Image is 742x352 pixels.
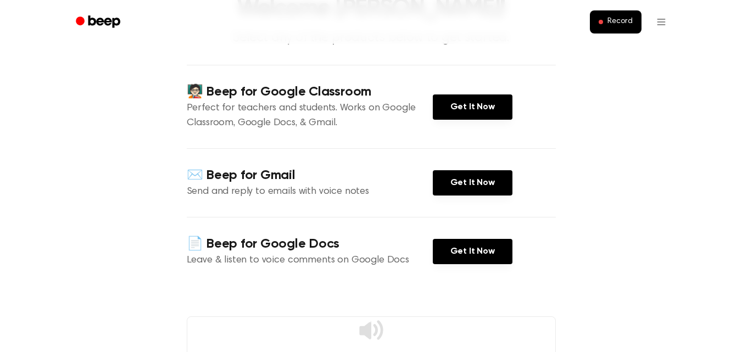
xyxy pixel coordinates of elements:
span: Record [607,17,632,27]
h4: 🧑🏻‍🏫 Beep for Google Classroom [187,83,433,101]
a: Beep [68,12,130,33]
a: Get It Now [433,170,512,195]
a: Get It Now [433,94,512,120]
button: Record [590,10,641,33]
button: Open menu [648,9,674,35]
h4: ✉️ Beep for Gmail [187,166,433,185]
h4: 📄 Beep for Google Docs [187,235,433,253]
p: Send and reply to emails with voice notes [187,185,433,199]
p: Perfect for teachers and students. Works on Google Classroom, Google Docs, & Gmail. [187,101,433,131]
p: Leave & listen to voice comments on Google Docs [187,253,433,268]
a: Get It Now [433,239,512,264]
